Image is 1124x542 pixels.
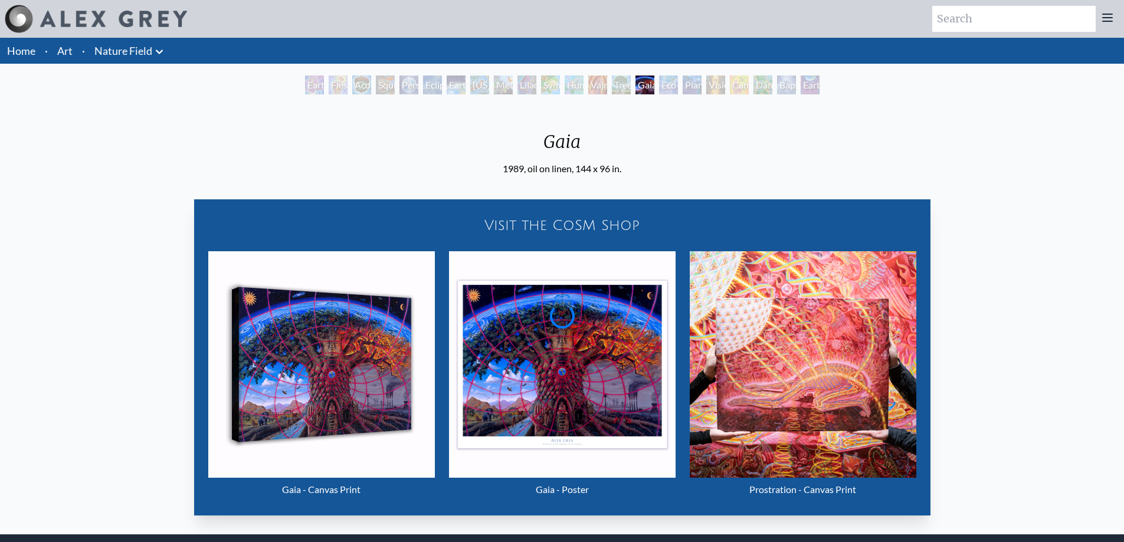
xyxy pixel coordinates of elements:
[40,38,53,64] li: ·
[352,75,371,94] div: Acorn Dream
[565,75,584,94] div: Humming Bird
[503,162,621,176] div: 1989, oil on linen, 144 x 96 in.
[376,75,395,94] div: Squirrel
[77,38,90,64] li: ·
[57,42,73,59] a: Art
[447,75,466,94] div: Earth Energies
[635,75,654,94] div: Gaia
[517,75,536,94] div: Lilacs
[753,75,772,94] div: Dance of Cannabia
[201,206,923,244] a: Visit the CoSM Shop
[932,6,1096,32] input: Search
[690,251,916,501] a: Prostration - Canvas Print
[449,251,676,478] img: Gaia - Poster
[329,75,348,94] div: Flesh of the Gods
[706,75,725,94] div: Vision Tree
[588,75,607,94] div: Vajra Horse
[659,75,678,94] div: Eco-Atlas
[494,75,513,94] div: Metamorphosis
[690,478,916,501] div: Prostration - Canvas Print
[449,478,676,501] div: Gaia - Poster
[305,75,324,94] div: Earth Witness
[208,251,435,478] img: Gaia - Canvas Print
[541,75,560,94] div: Symbiosis: Gall Wasp & Oak Tree
[423,75,442,94] div: Eclipse
[690,251,916,478] img: Prostration - Canvas Print
[399,75,418,94] div: Person Planet
[470,75,489,94] div: [US_STATE] Song
[7,44,35,57] a: Home
[208,478,435,501] div: Gaia - Canvas Print
[777,75,796,94] div: Baptism in the Ocean of Awareness
[94,42,152,59] a: Nature Field
[730,75,749,94] div: Cannabis Mudra
[612,75,631,94] div: Tree & Person
[801,75,820,94] div: Earthmind
[683,75,702,94] div: Planetary Prayers
[503,131,621,162] div: Gaia
[449,251,676,501] a: Gaia - Poster
[208,251,435,501] a: Gaia - Canvas Print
